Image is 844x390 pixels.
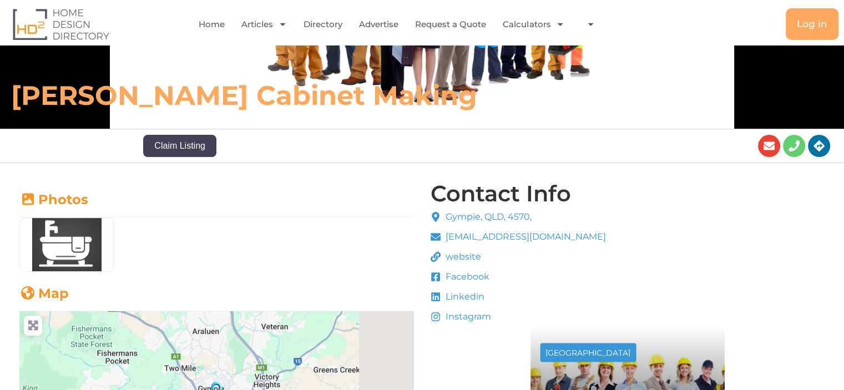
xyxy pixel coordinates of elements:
[786,8,838,40] a: Log in
[443,290,484,303] span: Linkedin
[443,270,489,283] span: Facebook
[797,19,827,29] span: Log in
[241,12,287,37] a: Articles
[443,250,481,264] span: website
[19,285,69,301] a: Map
[415,12,486,37] a: Request a Quote
[143,135,216,157] button: Claim Listing
[443,310,491,323] span: Instagram
[443,210,532,224] span: Gympie, QLD, 4570,
[545,349,630,357] div: [GEOGRAPHIC_DATA]
[443,230,606,244] span: [EMAIL_ADDRESS][DOMAIN_NAME]
[431,183,571,205] h4: Contact Info
[172,12,630,37] nav: Menu
[304,12,342,37] a: Directory
[199,12,225,37] a: Home
[431,230,607,244] a: [EMAIL_ADDRESS][DOMAIN_NAME]
[20,218,114,271] img: Bathroom
[11,79,585,112] h6: [PERSON_NAME] Cabinet Making
[503,12,564,37] a: Calculators
[359,12,398,37] a: Advertise
[19,191,88,207] a: Photos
